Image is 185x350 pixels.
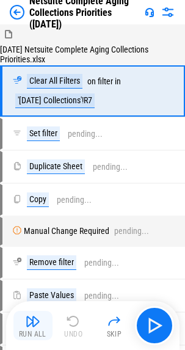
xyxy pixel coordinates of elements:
[87,77,121,86] div: on filter in
[27,126,60,141] div: Set filter
[93,162,128,172] div: pending...
[95,311,134,340] button: Skip
[15,93,95,108] div: '[DATE] Collections'!R7
[24,227,109,236] div: Manual Change Required
[161,5,175,20] img: Settings menu
[84,258,119,268] div: pending...
[107,314,122,329] img: Skip
[68,129,103,139] div: pending...
[27,288,76,303] div: Paste Values
[27,255,76,270] div: Remove filter
[27,74,82,89] div: Clear All Filters
[84,291,119,301] div: pending...
[145,7,154,17] img: Support
[19,330,46,338] div: Run All
[114,227,149,236] div: pending...
[13,311,53,340] button: Run All
[27,192,49,207] div: Copy
[10,5,24,20] img: Back
[107,330,122,338] div: Skip
[27,159,85,174] div: Duplicate Sheet
[57,195,92,205] div: pending...
[145,316,164,335] img: Main button
[26,314,40,329] img: Run All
